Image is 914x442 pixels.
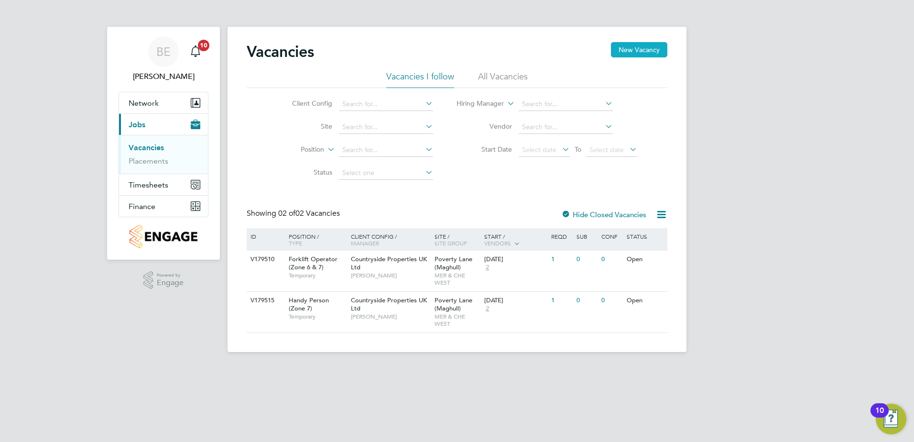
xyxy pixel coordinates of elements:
span: Network [129,99,159,108]
a: Placements [129,156,168,166]
a: Go to home page [119,225,208,248]
span: 02 of [278,209,295,218]
span: Countryside Properties UK Ltd [351,255,427,271]
a: Powered byEngage [143,271,184,289]
div: 0 [574,251,599,268]
span: Poverty Lane (Maghull) [435,296,472,312]
span: To [572,143,584,155]
div: 0 [599,251,624,268]
span: Select date [522,145,556,154]
span: Forklift Operator (Zone 6 & 7) [289,255,337,271]
input: Select one [339,166,433,180]
div: 1 [549,251,574,268]
span: Poverty Lane (Maghull) [435,255,472,271]
label: Status [277,168,332,177]
div: 10 [875,410,884,423]
a: BE[PERSON_NAME] [119,36,208,82]
label: Site [277,122,332,131]
span: Countryside Properties UK Ltd [351,296,427,312]
div: Start / [482,228,549,252]
div: Status [624,228,666,244]
a: Vacancies [129,143,164,152]
span: Handy Person (Zone 7) [289,296,329,312]
div: 1 [549,292,574,309]
input: Search for... [339,98,433,111]
span: Temporary [289,313,346,320]
nav: Main navigation [107,27,220,260]
div: 0 [599,292,624,309]
span: 2 [484,305,490,313]
li: Vacancies I follow [386,71,454,88]
label: Hide Closed Vacancies [561,210,646,219]
span: Vendors [484,239,511,247]
span: Billy Eadie [119,71,208,82]
div: Site / [432,228,482,251]
div: Client Config / [348,228,432,251]
span: Manager [351,239,379,247]
div: Showing [247,209,342,219]
span: Finance [129,202,155,211]
div: V179515 [248,292,282,309]
div: Open [624,251,666,268]
span: [PERSON_NAME] [351,272,430,279]
label: Position [269,145,324,155]
div: 0 [574,292,599,309]
div: [DATE] [484,297,546,305]
input: Search for... [519,121,613,134]
div: Conf [599,228,624,244]
div: Position / [282,228,348,251]
div: ID [248,228,282,244]
span: Type [289,239,302,247]
input: Search for... [339,144,433,157]
button: Timesheets [119,174,208,195]
span: [PERSON_NAME] [351,313,430,320]
span: MER & CHE WEST [435,313,480,328]
div: [DATE] [484,255,546,264]
span: Site Group [435,239,467,247]
input: Search for... [339,121,433,134]
div: Open [624,292,666,309]
div: Reqd [549,228,574,244]
span: Select date [589,145,624,154]
label: Vendor [457,122,512,131]
div: Sub [574,228,599,244]
label: Client Config [277,99,332,108]
a: 10 [186,36,205,67]
span: Timesheets [129,180,168,189]
li: All Vacancies [478,71,528,88]
span: 10 [198,40,209,51]
span: Powered by [157,271,184,279]
div: V179510 [248,251,282,268]
span: Temporary [289,272,346,279]
button: Open Resource Center, 10 new notifications [876,404,906,434]
span: 2 [484,264,490,272]
button: Network [119,92,208,113]
span: Engage [157,279,184,287]
img: countryside-properties-logo-retina.png [130,225,197,248]
span: BE [156,45,171,58]
label: Start Date [457,145,512,154]
button: Finance [119,196,208,217]
span: 02 Vacancies [278,209,340,218]
button: Jobs [119,114,208,135]
h2: Vacancies [247,42,314,61]
span: Jobs [129,120,145,129]
span: MER & CHE WEST [435,272,480,287]
button: New Vacancy [611,42,667,57]
input: Search for... [519,98,613,111]
label: Hiring Manager [449,99,504,109]
div: Jobs [119,135,208,174]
